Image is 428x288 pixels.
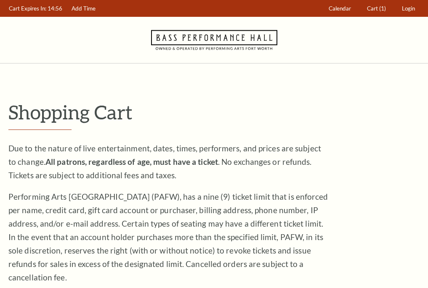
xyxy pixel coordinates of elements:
[329,5,351,12] span: Calendar
[45,157,218,166] strong: All patrons, regardless of age, must have a ticket
[8,101,420,123] p: Shopping Cart
[363,0,390,17] a: Cart (1)
[398,0,419,17] a: Login
[68,0,100,17] a: Add Time
[8,190,328,284] p: Performing Arts [GEOGRAPHIC_DATA] (PAFW), has a nine (9) ticket limit that is enforced per name, ...
[325,0,355,17] a: Calendar
[379,5,386,12] span: (1)
[402,5,415,12] span: Login
[367,5,378,12] span: Cart
[8,143,321,180] span: Due to the nature of live entertainment, dates, times, performers, and prices are subject to chan...
[48,5,62,12] span: 14:56
[9,5,46,12] span: Cart Expires In:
